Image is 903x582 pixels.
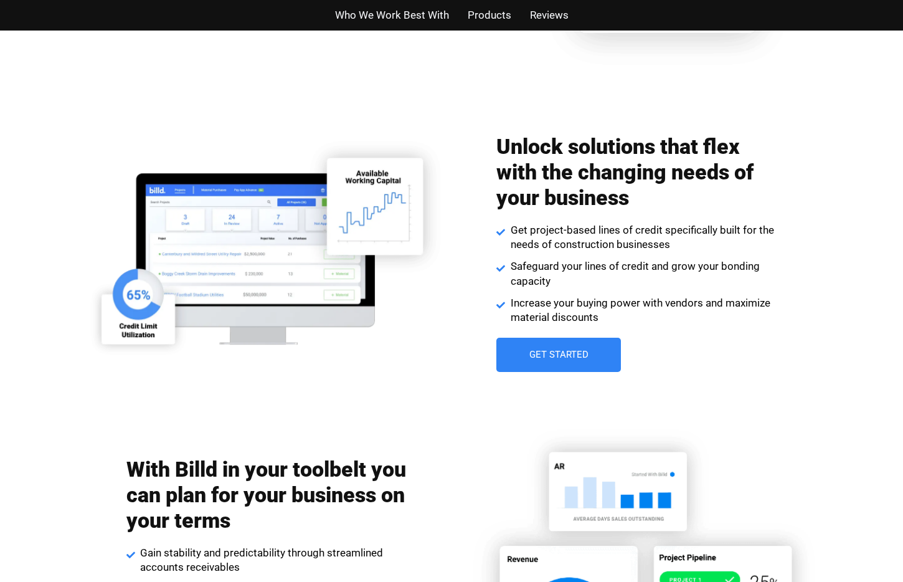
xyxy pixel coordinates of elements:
[137,546,407,576] span: Gain stability and predictability through streamlined accounts receivables
[508,296,777,326] span: Increase your buying power with vendors and maximize material discounts
[496,134,777,210] h2: Unlock solutions that flex with the changing needs of your business
[529,350,589,360] span: Get Started
[508,259,777,289] span: Safeguard your lines of credit and grow your bonding capacity
[496,338,621,372] a: Get Started
[126,457,407,533] h2: With Billd in your toolbelt you can plan for your business on your terms
[508,223,777,253] span: Get project-based lines of credit specifically built for the needs of construction businesses
[335,6,449,24] a: Who We Work Best With
[468,6,511,24] a: Products
[530,6,569,24] a: Reviews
